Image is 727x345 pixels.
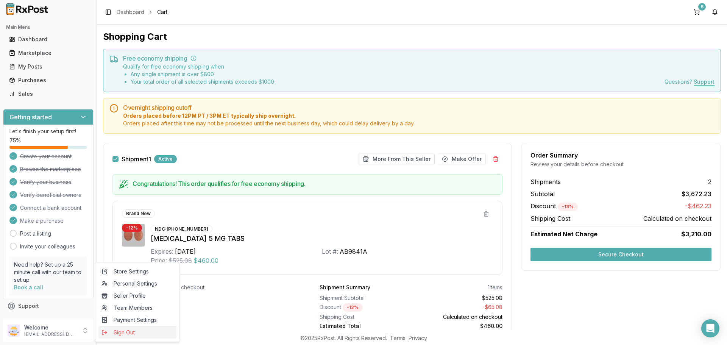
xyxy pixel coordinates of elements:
span: Payment Settings [101,316,173,324]
label: Shipment 1 [122,156,151,162]
button: Sign Out [98,326,176,339]
span: Sign Out [101,329,173,336]
h1: Shopping Cart [103,31,721,43]
div: 6 [698,3,706,11]
a: Personal Settings [98,278,176,290]
span: -$462.23 [685,201,711,211]
div: AB9841A [340,247,367,256]
div: Open Intercom Messenger [701,319,719,337]
span: Orders placed before 12PM PT / 3PM ET typically ship overnight. [123,112,715,120]
button: Secure Checkout [530,248,711,261]
span: Seller Profile [101,292,173,300]
div: Shipment Summary [320,284,370,291]
div: Sales [9,90,87,98]
a: Dashboard [6,33,90,46]
span: Verify your business [20,178,71,186]
p: Need help? Set up a 25 minute call with our team to set up. [14,261,83,284]
div: Qualify for free economy shipping when [123,63,274,86]
a: Seller Profile [98,290,176,302]
button: My Posts [3,61,94,73]
div: $525.08 [414,294,503,302]
div: - $65.08 [414,303,503,312]
span: Connect a bank account [20,204,81,212]
p: Let's finish your setup first! [9,128,87,135]
span: Browse the marketplace [20,165,81,173]
a: Privacy [409,335,427,341]
a: Purchases [6,73,90,87]
button: 6 [691,6,703,18]
img: RxPost Logo [3,3,51,15]
button: Dashboard [3,33,94,45]
div: [DATE] [175,247,196,256]
h5: Free economy shipping [123,55,715,61]
span: Cart [157,8,167,16]
span: Orders placed after this time may not be processed until the next business day, which could delay... [123,120,715,127]
div: [MEDICAL_DATA] 5 MG TABS [151,233,493,244]
span: Verify beneficial owners [20,191,81,199]
a: My Posts [6,60,90,73]
button: More From This Seller [359,153,435,165]
div: Select shipping method on checkout [112,284,295,291]
span: Store Settings [101,268,173,275]
a: Dashboard [117,8,144,16]
div: 1 items [488,284,502,291]
h2: Main Menu [6,24,90,30]
span: $3,210.00 [681,229,711,239]
p: Welcome [24,324,77,331]
span: Shipments [530,177,561,186]
a: Post a listing [20,230,51,237]
div: Purchases [9,76,87,84]
div: Review your details before checkout [530,161,711,168]
span: Make a purchase [20,217,64,225]
a: Store Settings [98,265,176,278]
div: Dashboard [9,36,87,43]
button: Purchases [3,74,94,86]
span: $460.00 [193,256,218,265]
span: Personal Settings [101,280,173,287]
span: Subtotal [530,189,555,198]
nav: breadcrumb [117,8,167,16]
div: NDC: [PHONE_NUMBER] [151,225,212,233]
div: My Posts [9,63,87,70]
div: Marketplace [9,49,87,57]
p: [EMAIL_ADDRESS][DOMAIN_NAME] [24,331,77,337]
span: 75 % [9,137,21,144]
span: $3,672.23 [682,189,711,198]
span: Discount [530,202,578,210]
div: Estimated Total [320,322,408,330]
span: 2 [708,177,711,186]
div: Questions? [665,78,715,86]
div: Lot #: [322,247,338,256]
img: User avatar [8,325,20,337]
h3: Getting started [9,112,52,122]
a: Payment Settings [98,314,176,326]
h5: Congratulations! This order qualifies for free economy shipping. [133,181,496,187]
a: Sales [6,87,90,101]
a: Team Members [98,302,176,314]
a: Terms [390,335,406,341]
li: Any single shipment is over $ 800 [131,70,274,78]
div: - 12 % [343,303,363,312]
h5: Overnight shipping cutoff [123,105,715,111]
a: Invite your colleagues [20,243,75,250]
span: Calculated on checkout [643,214,711,223]
div: Discount [320,303,408,312]
span: Team Members [101,304,173,312]
span: Feedback [18,316,44,323]
div: Calculated on checkout [414,313,503,321]
div: - 13 % [558,203,578,211]
span: $525.08 [168,256,192,265]
div: Active [154,155,177,163]
button: Sales [3,88,94,100]
li: Your total order of all selected shipments exceeds $ 1000 [131,78,274,86]
div: Shipment Subtotal [320,294,408,302]
div: Price: [151,256,167,265]
button: Feedback [3,313,94,326]
span: Shipping Cost [530,214,570,223]
div: Expires: [151,247,173,256]
a: Marketplace [6,46,90,60]
div: Shipping Cost [320,313,408,321]
button: Make Offer [438,153,486,165]
button: Marketplace [3,47,94,59]
div: Order Summary [530,152,711,158]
